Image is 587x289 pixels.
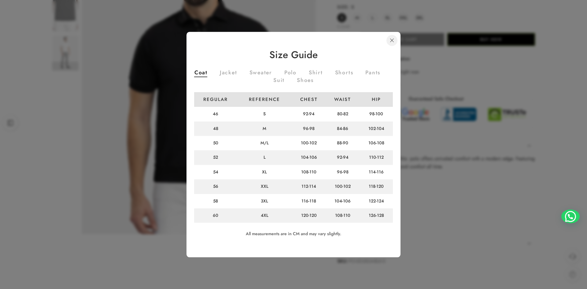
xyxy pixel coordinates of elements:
[292,165,326,179] td: 108-110
[360,208,393,223] td: 126-128
[365,70,380,77] a: Pants
[326,194,360,208] td: 104-106
[194,70,208,77] a: Coat
[360,136,393,150] td: 106-108
[194,107,237,121] td: 46
[194,92,237,107] td: Regular
[297,78,314,84] a: Shoes
[335,70,353,77] a: Shorts
[196,231,391,237] p: All measurements are in CM and may vary slightly.
[360,180,393,194] td: 118-120
[237,165,292,179] td: XL
[326,208,360,223] td: 108-110
[237,180,292,194] td: XXL
[292,107,326,121] td: 92-94
[249,70,272,77] a: Sweater
[292,121,326,136] td: 96-98
[194,150,237,165] td: 52
[237,92,292,107] td: Reference
[194,121,237,136] td: 48
[360,150,393,165] td: 110-112
[326,165,360,179] td: 96-98
[237,194,292,208] td: 3XL
[360,165,393,179] td: 114-116
[360,92,393,107] td: Hip
[292,150,326,165] td: 104-106
[194,180,237,194] td: 56
[292,92,326,107] td: Chest
[326,136,360,150] td: 88-90
[326,107,360,121] td: 80-82
[360,107,393,121] td: 98-100
[194,165,237,179] td: 54
[326,92,360,107] td: Waist
[326,180,360,194] td: 100-102
[284,70,297,77] a: Polo
[292,180,326,194] td: 112-114
[360,121,393,136] td: 102-104
[194,208,237,223] td: 60
[309,70,323,77] a: Shirt
[292,136,326,150] td: 100-102
[292,194,326,208] td: 116-118
[237,121,292,136] td: M
[237,107,292,121] td: S
[237,208,292,223] td: 4XL
[273,78,285,84] a: Suit
[292,208,326,223] td: 120-120
[194,194,237,208] td: 58
[194,50,393,60] h3: Size Guide
[237,150,292,165] td: L
[237,136,292,150] td: M/L
[360,194,393,208] td: 122-124
[326,150,360,165] td: 92-94
[220,70,237,77] a: Jacket
[326,121,360,136] td: 84-86
[194,136,237,150] td: 50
